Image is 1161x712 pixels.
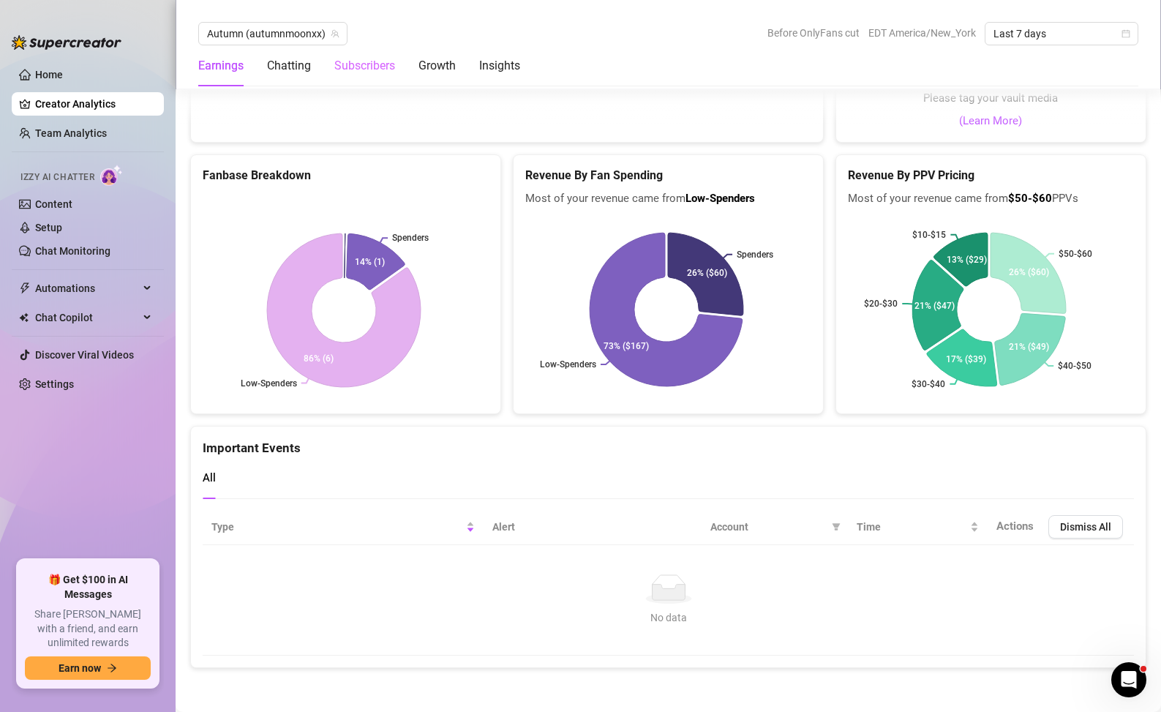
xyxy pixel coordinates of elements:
div: Earnings [198,57,244,75]
text: Low-Spenders [241,378,297,388]
h5: Revenue By Fan Spending [525,167,811,184]
span: Type [211,519,463,535]
span: Last 7 days [993,23,1130,45]
b: Low-Spenders [685,192,755,205]
span: thunderbolt [19,282,31,294]
img: AI Chatter [100,165,123,186]
text: Spenders [392,233,429,243]
span: All [203,471,216,484]
text: $30-$40 [912,379,945,389]
th: Type [203,509,484,545]
span: filter [829,516,843,538]
th: Time [848,509,988,545]
iframe: Intercom live chat [1111,662,1146,697]
div: Insights [479,57,520,75]
div: Subscribers [334,57,395,75]
span: Izzy AI Chatter [20,170,94,184]
div: Chatting [267,57,311,75]
img: Chat Copilot [19,312,29,323]
button: Earn nowarrow-right [25,656,151,680]
div: Growth [418,57,456,75]
div: Important Events [203,427,1134,458]
span: Account [710,519,826,535]
span: Dismiss All [1060,521,1111,533]
span: Autumn (autumnmoonxx) [207,23,339,45]
span: Please tag your vault media [923,90,1058,108]
a: Content [35,198,72,210]
span: filter [832,522,841,531]
span: Actions [996,520,1034,533]
a: Setup [35,222,62,233]
span: calendar [1121,29,1130,38]
span: Automations [35,277,139,300]
text: Low-Spenders [540,359,596,370]
h5: Revenue By PPV Pricing [848,167,1134,184]
span: Most of your revenue came from PPVs [848,190,1134,208]
span: Chat Copilot [35,306,139,329]
a: Team Analytics [35,127,107,139]
span: EDT America/New_York [868,22,976,44]
a: Creator Analytics [35,92,152,116]
text: $20-$30 [864,299,898,309]
span: Time [857,519,967,535]
span: Share [PERSON_NAME] with a friend, and earn unlimited rewards [25,607,151,651]
button: Dismiss All [1048,515,1123,539]
a: (Learn More) [959,113,1022,130]
text: Spenders [737,250,773,260]
a: Settings [35,378,74,390]
span: Earn now [59,662,101,674]
text: $40-$50 [1058,361,1092,371]
a: Discover Viral Videos [35,349,134,361]
text: $10-$15 [912,230,946,240]
div: No data [217,610,1119,626]
text: $50-$60 [1059,249,1092,259]
a: Chat Monitoring [35,245,110,257]
b: $50-$60 [1008,192,1052,205]
span: 🎁 Get $100 in AI Messages [25,573,151,602]
span: Most of your revenue came from [525,190,811,208]
a: Home [35,69,63,80]
span: arrow-right [107,663,117,673]
img: logo-BBDzfeDw.svg [12,35,121,50]
th: Alert [484,509,702,545]
span: Before OnlyFans cut [767,22,860,44]
span: team [331,29,339,38]
h5: Fanbase Breakdown [203,167,489,184]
